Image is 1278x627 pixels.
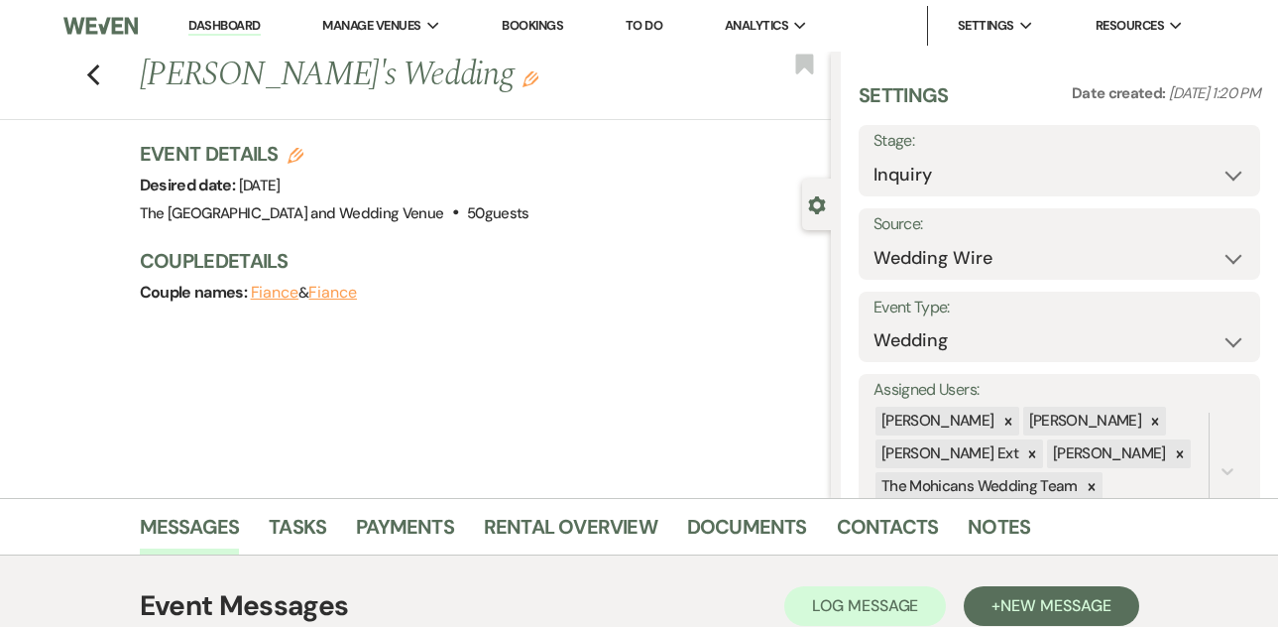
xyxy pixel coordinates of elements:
[1000,595,1110,616] span: New Message
[140,203,444,223] span: The [GEOGRAPHIC_DATA] and Wedding Venue
[140,52,685,99] h1: [PERSON_NAME]'s Wedding
[725,16,788,36] span: Analytics
[140,585,349,627] h1: Event Messages
[269,511,326,555] a: Tasks
[308,285,357,301] button: Fiance
[859,81,949,125] h3: Settings
[687,511,807,555] a: Documents
[251,285,299,301] button: Fiance
[502,17,563,34] a: Bookings
[1023,407,1145,436] div: [PERSON_NAME]
[251,283,357,303] span: &
[140,282,251,303] span: Couple names:
[356,511,454,555] a: Payments
[808,194,826,213] button: Close lead details
[188,17,260,36] a: Dashboard
[964,586,1138,626] button: +New Message
[784,586,946,626] button: Log Message
[1047,439,1169,468] div: [PERSON_NAME]
[467,203,529,223] span: 50 guests
[958,16,1014,36] span: Settings
[873,127,1245,156] label: Stage:
[626,17,662,34] a: To Do
[523,69,538,87] button: Edit
[873,210,1245,239] label: Source:
[140,511,240,555] a: Messages
[875,439,1021,468] div: [PERSON_NAME] Ext
[239,176,281,195] span: [DATE]
[1096,16,1164,36] span: Resources
[484,511,657,555] a: Rental Overview
[873,376,1245,405] label: Assigned Users:
[875,472,1081,501] div: The Mohicans Wedding Team
[140,247,811,275] h3: Couple Details
[1072,83,1169,103] span: Date created:
[322,16,420,36] span: Manage Venues
[968,511,1030,555] a: Notes
[873,294,1245,322] label: Event Type:
[63,5,137,47] img: Weven Logo
[1169,83,1260,103] span: [DATE] 1:20 PM
[875,407,997,436] div: [PERSON_NAME]
[140,175,239,195] span: Desired date:
[812,595,918,616] span: Log Message
[140,140,529,168] h3: Event Details
[837,511,939,555] a: Contacts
